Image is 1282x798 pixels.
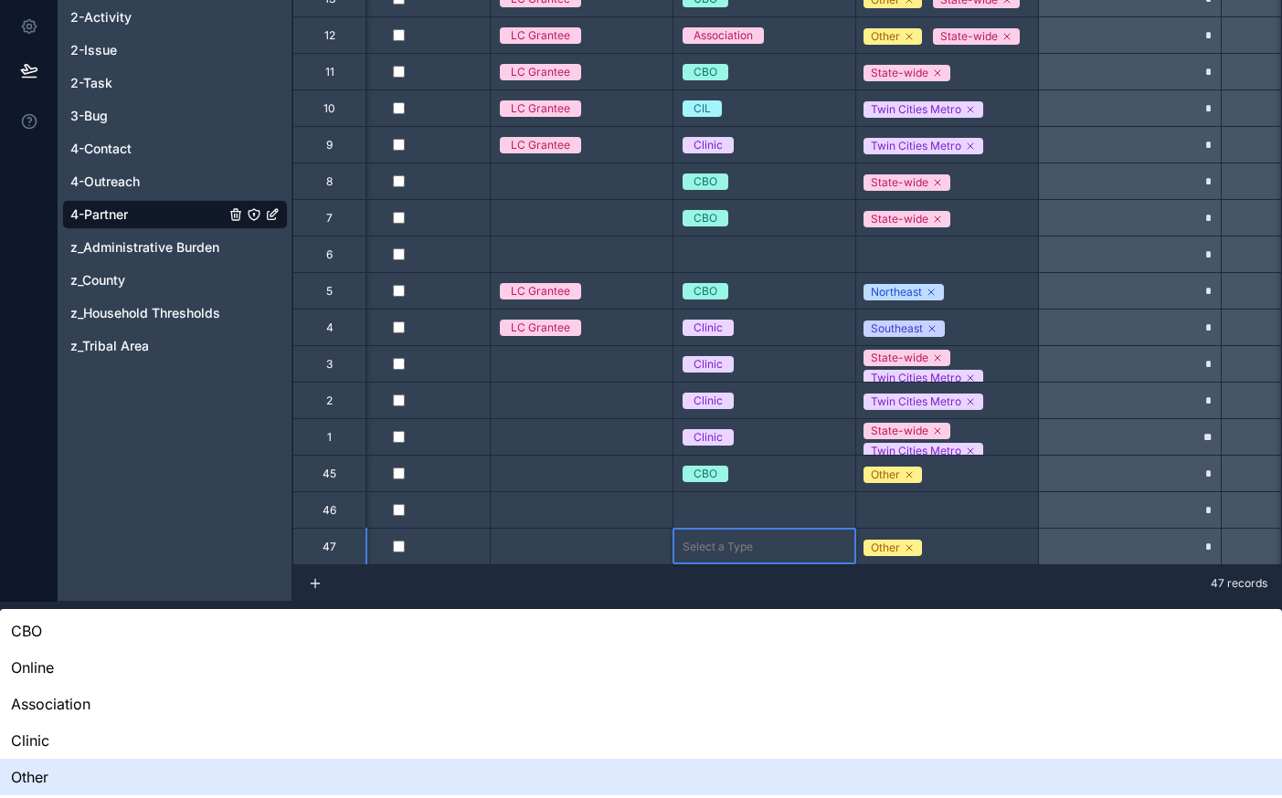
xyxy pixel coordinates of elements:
[871,101,961,118] div: Twin Cities Metro
[323,540,336,554] div: 47
[871,370,961,386] div: Twin Cities Metro
[694,137,723,153] div: Clinic
[683,540,753,554] div: Select a Type
[511,137,570,153] div: LC Grantee
[694,27,753,44] div: Association
[694,393,723,409] div: Clinic
[694,356,723,373] div: Clinic
[323,467,336,481] div: 45
[871,423,928,439] div: State-wide
[325,65,334,79] div: 11
[326,284,333,299] div: 5
[871,284,922,300] div: Northeast
[871,211,928,227] div: State-wide
[694,283,717,299] div: CBO
[871,174,928,191] div: State-wide
[327,430,332,445] div: 1
[694,100,711,117] div: CIL
[871,65,928,81] div: State-wide
[871,394,961,410] div: Twin Cities Metro
[694,64,717,80] div: CBO
[511,100,570,117] div: LC Grantee
[511,283,570,299] div: LC Grantee
[694,173,717,190] div: CBO
[326,357,333,372] div: 3
[871,350,928,366] div: State-wide
[871,443,961,459] div: Twin Cities Metro
[694,320,723,336] div: Clinic
[511,27,570,44] div: LC Grantee
[326,394,333,408] div: 2
[326,138,333,152] div: 9
[323,503,336,518] div: 46
[871,467,900,483] div: Other
[871,138,961,154] div: Twin Cities Metro
[326,320,334,335] div: 4
[326,247,333,262] div: 6
[511,64,570,80] div: LC Grantee
[511,320,570,336] div: LC Grantee
[323,101,335,116] div: 10
[326,211,333,226] div: 7
[940,28,998,45] div: State-wide
[694,210,717,226] div: CBO
[326,174,333,189] div: 8
[694,429,723,446] div: Clinic
[871,320,923,337] div: Southeast
[694,466,717,482] div: CBO
[1211,576,1267,591] span: 47 records
[871,540,900,556] div: Other
[324,28,335,43] div: 12
[871,28,900,45] div: Other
